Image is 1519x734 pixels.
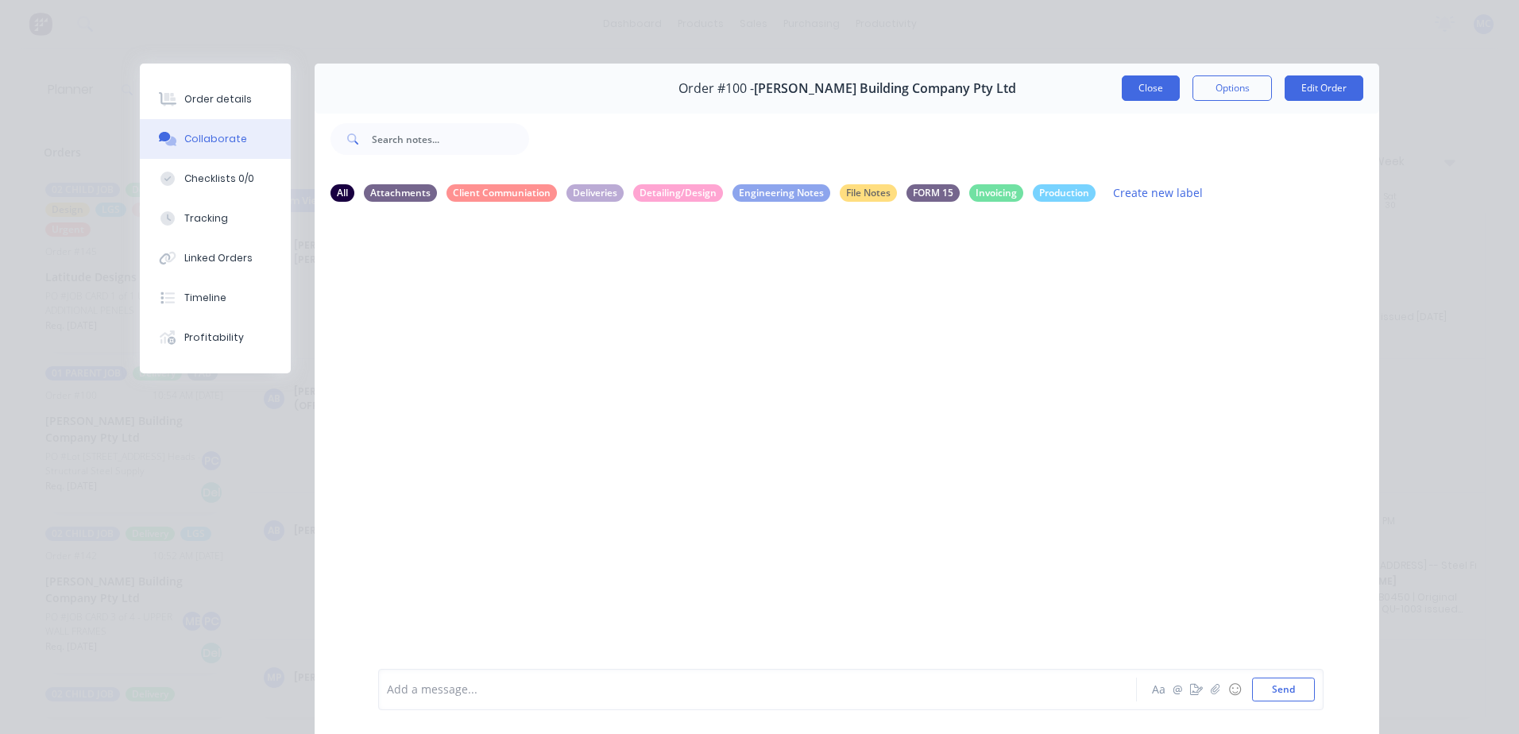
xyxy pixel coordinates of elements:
button: Aa [1149,680,1168,699]
button: Linked Orders [140,238,291,278]
button: Order details [140,79,291,119]
div: Invoicing [969,184,1023,202]
button: Send [1252,678,1315,701]
span: [PERSON_NAME] Building Company Pty Ltd [754,81,1016,96]
button: @ [1168,680,1187,699]
div: Collaborate [184,132,247,146]
div: Engineering Notes [732,184,830,202]
div: Detailing/Design [633,184,723,202]
div: Timeline [184,291,226,305]
div: FORM 15 [906,184,960,202]
div: File Notes [840,184,897,202]
button: Tracking [140,199,291,238]
input: Search notes... [372,123,529,155]
div: Client Communiation [446,184,557,202]
div: Order details [184,92,252,106]
div: Attachments [364,184,437,202]
div: Profitability [184,330,244,345]
span: Order #100 - [678,81,754,96]
div: Checklists 0/0 [184,172,254,186]
div: Tracking [184,211,228,226]
button: Timeline [140,278,291,318]
button: Profitability [140,318,291,357]
button: Options [1192,75,1272,101]
div: All [330,184,354,202]
button: Checklists 0/0 [140,159,291,199]
div: Linked Orders [184,251,253,265]
button: Create new label [1105,182,1212,203]
button: Collaborate [140,119,291,159]
button: Edit Order [1285,75,1363,101]
button: ☺ [1225,680,1244,699]
div: Deliveries [566,184,624,202]
button: Close [1122,75,1180,101]
div: Production [1033,184,1096,202]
